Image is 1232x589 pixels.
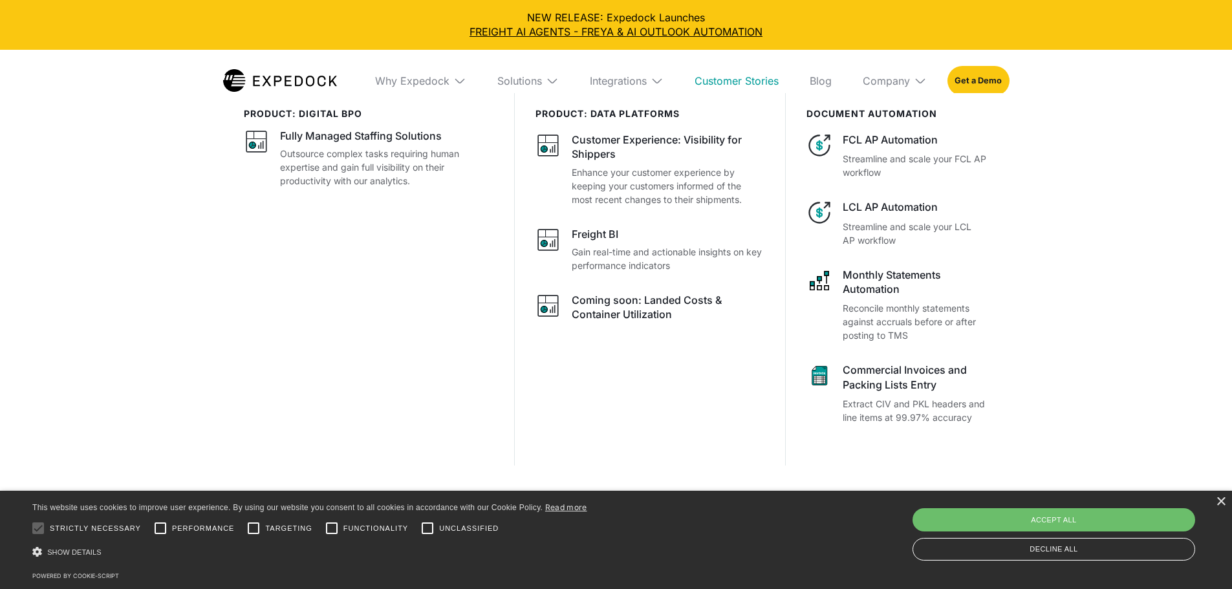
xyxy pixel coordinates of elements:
p: Reconcile monthly statements against accruals before or after posting to TMS [843,301,988,342]
p: Enhance your customer experience by keeping your customers informed of the most recent changes to... [572,166,764,206]
a: Monthly Statements AutomationReconcile monthly statements against accruals before or after postin... [806,268,988,343]
div: NEW RELEASE: Expedock Launches [10,10,1222,39]
a: Get a Demo [947,66,1009,96]
a: FCL AP AutomationStreamline and scale your FCL AP workflow [806,133,988,179]
a: Customer Stories [684,50,789,112]
div: Show details [32,543,587,561]
div: document automation [806,109,988,120]
iframe: Chat Widget [1017,449,1232,589]
div: product: digital bpo [244,109,494,120]
div: Solutions [497,74,542,87]
div: Fully Managed Staffing Solutions [280,129,442,143]
a: Customer Experience: Visibility for ShippersEnhance your customer experience by keeping your cust... [535,133,764,206]
a: FREIGHT AI AGENTS - FREYA & AI OUTLOOK AUTOMATION [10,25,1222,39]
div: Why Expedock [375,74,449,87]
a: Commercial Invoices and Packing Lists EntryExtract CIV and PKL headers and line items at 99.97% a... [806,363,988,424]
div: Company [852,50,937,112]
div: Solutions [487,50,569,112]
a: LCL AP AutomationStreamline and scale your LCL AP workflow [806,200,988,246]
div: Customer Experience: Visibility for Shippers [572,133,764,162]
a: Fully Managed Staffing SolutionsOutsource complex tasks requiring human expertise and gain full v... [244,129,494,187]
a: Coming soon: Landed Costs & Container Utilization [535,293,764,326]
span: This website uses cookies to improve user experience. By using our website you consent to all coo... [32,503,543,512]
p: Gain real-time and actionable insights on key performance indicators [572,245,764,272]
span: Strictly necessary [50,523,141,534]
a: Freight BIGain real-time and actionable insights on key performance indicators [535,227,764,272]
div: FCL AP Automation [843,133,988,147]
p: Streamline and scale your LCL AP workflow [843,220,988,247]
p: Streamline and scale your FCL AP workflow [843,152,988,179]
div: Accept all [913,508,1195,531]
a: Powered by cookie-script [32,572,119,579]
p: Outsource complex tasks requiring human expertise and gain full visibility on their productivity ... [280,147,494,187]
a: Blog [799,50,842,112]
div: LCL AP Automation [843,200,988,214]
div: Decline all [913,538,1195,561]
a: Read more [545,502,587,512]
div: Freight BI [572,227,618,241]
div: Monthly Statements Automation [843,268,988,297]
span: Show details [47,548,102,556]
span: Targeting [265,523,312,534]
span: Unclassified [439,523,499,534]
div: Why Expedock [365,50,477,112]
div: Integrations [579,50,674,112]
p: Extract CIV and PKL headers and line items at 99.97% accuracy [843,397,988,424]
span: Performance [172,523,235,534]
div: Coming soon: Landed Costs & Container Utilization [572,293,764,322]
div: Company [863,74,910,87]
div: PRODUCT: data platforms [535,109,764,120]
div: Commercial Invoices and Packing Lists Entry [843,363,988,392]
span: Functionality [343,523,408,534]
div: Integrations [590,74,647,87]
